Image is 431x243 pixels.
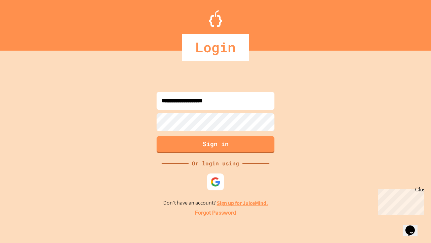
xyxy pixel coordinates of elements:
div: Chat with us now!Close [3,3,46,43]
iframe: chat widget [403,216,424,236]
a: Sign up for JuiceMind. [217,199,268,207]
div: Login [182,34,249,61]
button: Sign in [157,136,274,153]
iframe: chat widget [375,187,424,215]
div: Or login using [189,159,242,167]
img: Logo.svg [209,10,222,27]
img: google-icon.svg [210,177,221,187]
a: Forgot Password [195,209,236,217]
p: Don't have an account? [163,199,268,207]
